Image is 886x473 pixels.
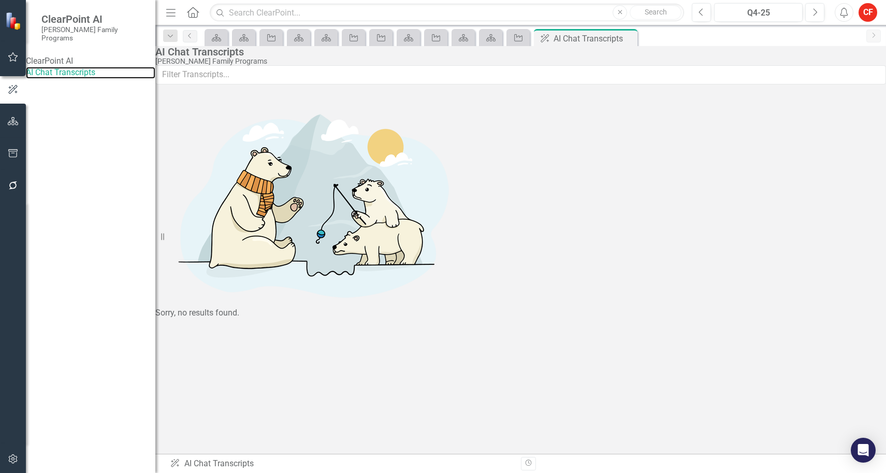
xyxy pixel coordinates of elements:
[554,32,635,45] div: AI Chat Transcripts
[5,12,23,30] img: ClearPoint Strategy
[155,58,881,65] div: [PERSON_NAME] Family Programs
[155,100,466,307] img: No results found
[41,13,145,25] span: ClearPoint AI
[26,67,155,79] a: AI Chat Transcripts
[718,7,799,19] div: Q4-25
[155,46,881,58] div: AI Chat Transcripts
[155,65,886,84] input: Filter Transcripts...
[630,5,681,20] button: Search
[41,25,145,42] small: [PERSON_NAME] Family Programs
[714,3,803,22] button: Q4-25
[851,438,876,463] div: Open Intercom Messenger
[155,307,886,319] div: Sorry, no results found.
[210,4,684,22] input: Search ClearPoint...
[645,8,667,16] span: Search
[859,3,877,22] button: CF
[26,55,155,67] div: ClearPoint AI
[170,458,513,470] div: AI Chat Transcripts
